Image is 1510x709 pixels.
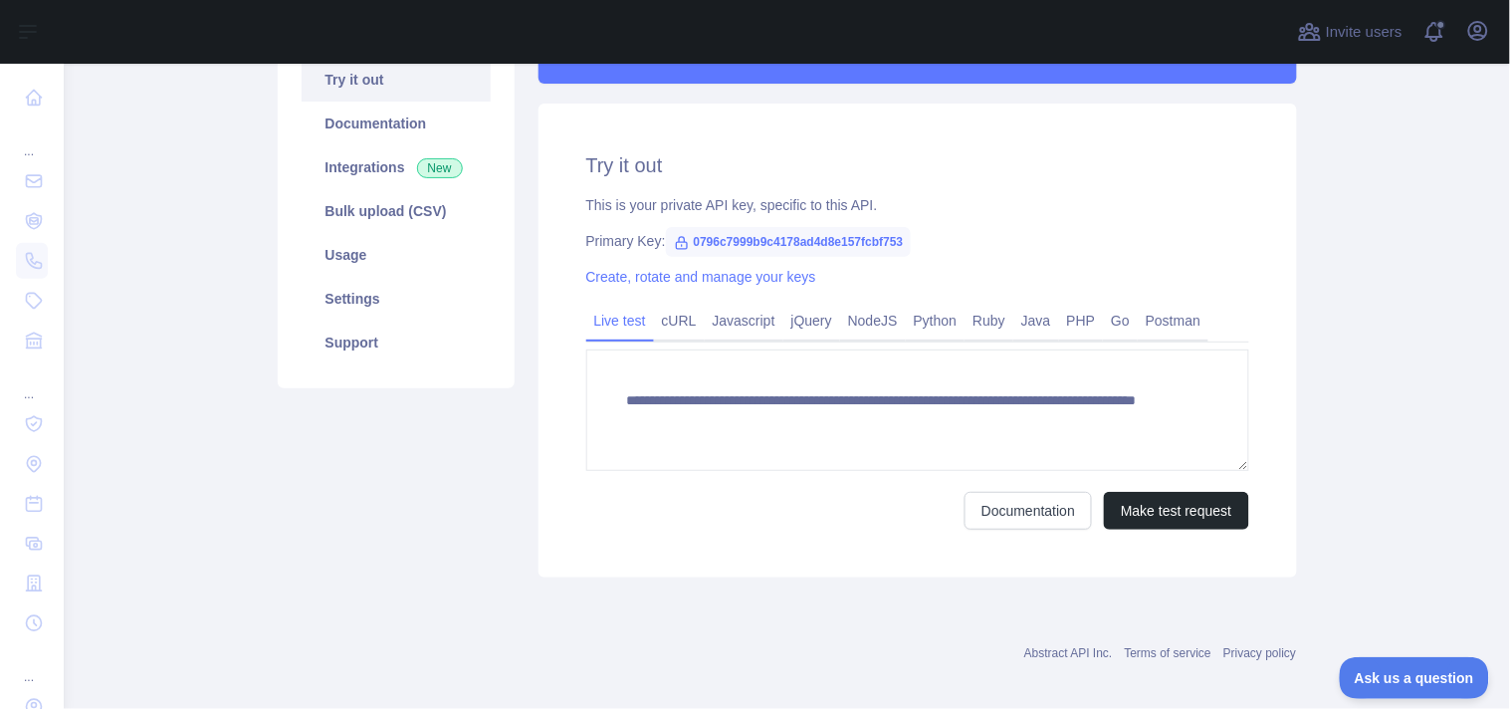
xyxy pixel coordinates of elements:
[906,305,966,337] a: Python
[1125,646,1211,660] a: Terms of service
[302,321,491,364] a: Support
[586,195,1249,215] div: This is your private API key, specific to this API.
[666,227,912,257] span: 0796c7999b9c4178ad4d8e157fcbf753
[1340,657,1490,699] iframe: Toggle Customer Support
[16,119,48,159] div: ...
[302,277,491,321] a: Settings
[654,305,705,337] a: cURL
[586,269,816,285] a: Create, rotate and manage your keys
[1059,305,1104,337] a: PHP
[965,305,1013,337] a: Ruby
[1326,21,1402,44] span: Invite users
[1223,646,1296,660] a: Privacy policy
[1104,492,1248,530] button: Make test request
[1294,16,1406,48] button: Invite users
[965,492,1092,530] a: Documentation
[586,231,1249,251] div: Primary Key:
[586,305,654,337] a: Live test
[1013,305,1059,337] a: Java
[1138,305,1208,337] a: Postman
[417,158,463,178] span: New
[302,145,491,189] a: Integrations New
[586,151,1249,179] h2: Try it out
[302,233,491,277] a: Usage
[1024,646,1113,660] a: Abstract API Inc.
[705,305,783,337] a: Javascript
[840,305,906,337] a: NodeJS
[1103,305,1138,337] a: Go
[302,58,491,102] a: Try it out
[783,305,840,337] a: jQuery
[16,362,48,402] div: ...
[16,645,48,685] div: ...
[302,189,491,233] a: Bulk upload (CSV)
[302,102,491,145] a: Documentation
